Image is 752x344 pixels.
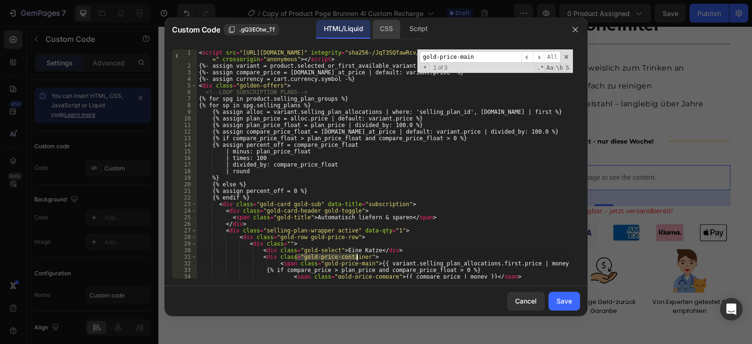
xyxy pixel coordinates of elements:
div: 15 [172,148,197,155]
span: ​ [533,51,544,63]
div: 33 [172,267,197,273]
button: Save [548,292,580,311]
div: 9 [172,109,197,115]
p: Regt deine Katze nachweislich zum Trinken an [339,36,571,48]
button: .gQ3EOtw_Tf [224,24,279,35]
span: Whole Word Search [555,64,564,72]
div: 34 [172,273,197,280]
span: Custom Code [172,24,220,35]
span: .gQ3EOtw_Tf [239,25,275,34]
img: gempages_567733187413803941-0b939cdd-86c8-4564-8f75-ced14ef5b3ed.webp [422,221,469,268]
div: 21 [172,188,197,194]
div: 8 [172,102,197,109]
div: Open Intercom Messenger [720,298,743,320]
button: Cancel [507,292,545,311]
span: RegExp Search [536,64,544,72]
div: 25 [172,214,197,221]
div: 24 [172,208,197,214]
span: Toggle Replace mode [421,64,430,71]
div: 22 [172,194,197,201]
div: 11 [172,122,197,128]
p: Publish the page to see the content. [319,146,572,156]
span: Search In Selection [565,64,570,72]
div: 4 [172,76,197,82]
p: Aus hochwertigem Edelstahl – langlebig über Jahre hinweg [339,72,571,95]
span: CaseSensitive Search [546,64,554,72]
div: 2 [172,63,197,69]
div: 3 [172,69,197,76]
div: CSS [372,20,400,39]
div: 7 [172,96,197,102]
div: Save [556,296,572,306]
div: 19 [172,175,197,181]
div: 14 [172,142,197,148]
span: ​ [522,51,533,63]
span: 1 of 3 [430,64,451,71]
div: 30 [172,247,197,254]
div: 20 [172,181,197,188]
div: 18 [172,168,197,175]
div: Custom Code [331,126,371,134]
div: 29 [172,240,197,247]
div: Script [402,20,435,39]
span: Wenige verfügbar – jetzt versandbereit! [384,180,515,190]
input: Search for [420,51,522,63]
div: 28 [172,234,197,240]
div: 13 [172,135,197,142]
div: 12 [172,128,197,135]
div: 32 [172,260,197,267]
span: Kostenloser Versand ab 100€ [323,271,397,289]
div: 26 [172,221,197,227]
div: 5 [172,82,197,89]
div: 31 [172,254,197,260]
strong: Bis zu 30% Rabatt - nur diese Woche! [375,111,495,119]
div: 16 [172,155,197,161]
div: 6 [172,89,197,96]
p: Flüsterleise & supereinfach zu reinigen [339,54,571,65]
div: 23 [172,201,197,208]
div: 27 [172,227,197,234]
div: HTML/Liquid [316,20,370,39]
span: Von Experten getestet & empfohlen [494,271,568,289]
span: 30 Tage Geld-zurück Garantie [413,271,478,289]
img: gempages_567733187413803941-583d5592-9e6b-4066-97a7-186d217e59e6.jpg [319,196,572,221]
div: 17 [172,161,197,168]
img: gempages_567733187413803941-c23b7126-56a9-4756-88fa-19c534e11b95.webp [337,221,384,268]
span: Alt-Enter [544,51,561,63]
div: 1 [172,49,197,63]
div: 10 [172,115,197,122]
div: Cancel [515,296,537,306]
img: gempages_567733187413803941-eacd52da-1024-4362-b4c1-4f4eb493b9c7.webp [508,221,555,268]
